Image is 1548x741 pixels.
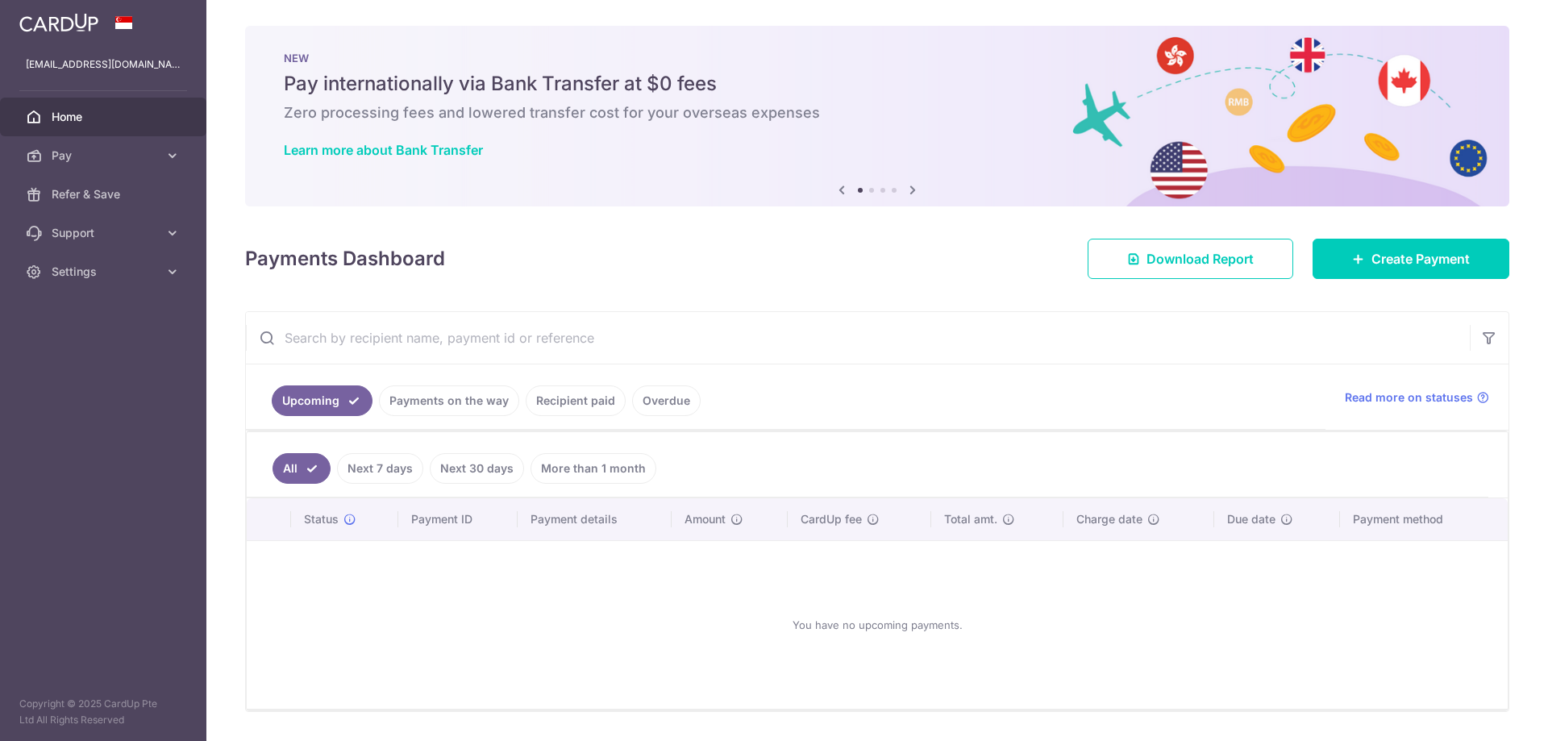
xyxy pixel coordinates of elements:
span: Charge date [1076,511,1142,527]
span: CardUp fee [801,511,862,527]
a: Download Report [1088,239,1293,279]
span: Download Report [1146,249,1254,269]
a: Payments on the way [379,385,519,416]
a: More than 1 month [531,453,656,484]
span: Refer & Save [52,186,158,202]
span: Status [304,511,339,527]
a: Create Payment [1313,239,1509,279]
p: NEW [284,52,1471,65]
h5: Pay internationally via Bank Transfer at $0 fees [284,71,1471,97]
span: Read more on statuses [1345,389,1473,406]
a: Recipient paid [526,385,626,416]
h6: Zero processing fees and lowered transfer cost for your overseas expenses [284,103,1471,123]
a: Read more on statuses [1345,389,1489,406]
span: Amount [685,511,726,527]
th: Payment method [1340,498,1508,540]
span: Settings [52,264,158,280]
span: Pay [52,148,158,164]
h4: Payments Dashboard [245,244,445,273]
div: You have no upcoming payments. [266,554,1488,696]
a: Overdue [632,385,701,416]
a: All [273,453,331,484]
p: [EMAIL_ADDRESS][DOMAIN_NAME] [26,56,181,73]
a: Next 7 days [337,453,423,484]
a: Learn more about Bank Transfer [284,142,483,158]
a: Upcoming [272,385,372,416]
img: CardUp [19,13,98,32]
span: Home [52,109,158,125]
span: Support [52,225,158,241]
span: Create Payment [1371,249,1470,269]
span: Due date [1227,511,1275,527]
img: Bank transfer banner [245,26,1509,206]
th: Payment ID [398,498,518,540]
th: Payment details [518,498,672,540]
a: Next 30 days [430,453,524,484]
span: Total amt. [944,511,997,527]
input: Search by recipient name, payment id or reference [246,312,1470,364]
